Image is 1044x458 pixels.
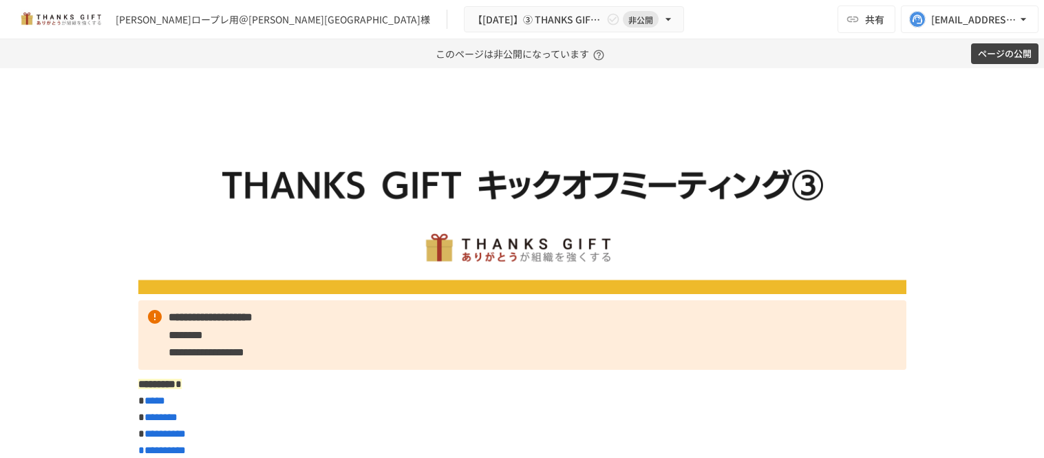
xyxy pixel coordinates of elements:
div: [EMAIL_ADDRESS][DOMAIN_NAME] [931,11,1016,28]
span: 非公開 [623,12,659,27]
span: 共有 [865,12,884,27]
button: 共有 [838,6,895,33]
div: [PERSON_NAME]ロープレ用＠[PERSON_NAME][GEOGRAPHIC_DATA]様 [116,12,430,27]
button: [EMAIL_ADDRESS][DOMAIN_NAME] [901,6,1038,33]
p: このページは非公開になっています [436,39,608,68]
button: 【[DATE]】➂ THANKS GIFT操作説明/THANKS GIFT[PERSON_NAME]非公開 [464,6,684,33]
img: Vf4rJgTGJjt7WSqoaq8ySjYsUW0NySM6lbYU6MaGsMK [138,102,906,294]
span: 【[DATE]】➂ THANKS GIFT操作説明/THANKS GIFT[PERSON_NAME] [473,11,604,28]
button: ページの公開 [971,43,1038,65]
img: mMP1OxWUAhQbsRWCurg7vIHe5HqDpP7qZo7fRoNLXQh [17,8,105,30]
